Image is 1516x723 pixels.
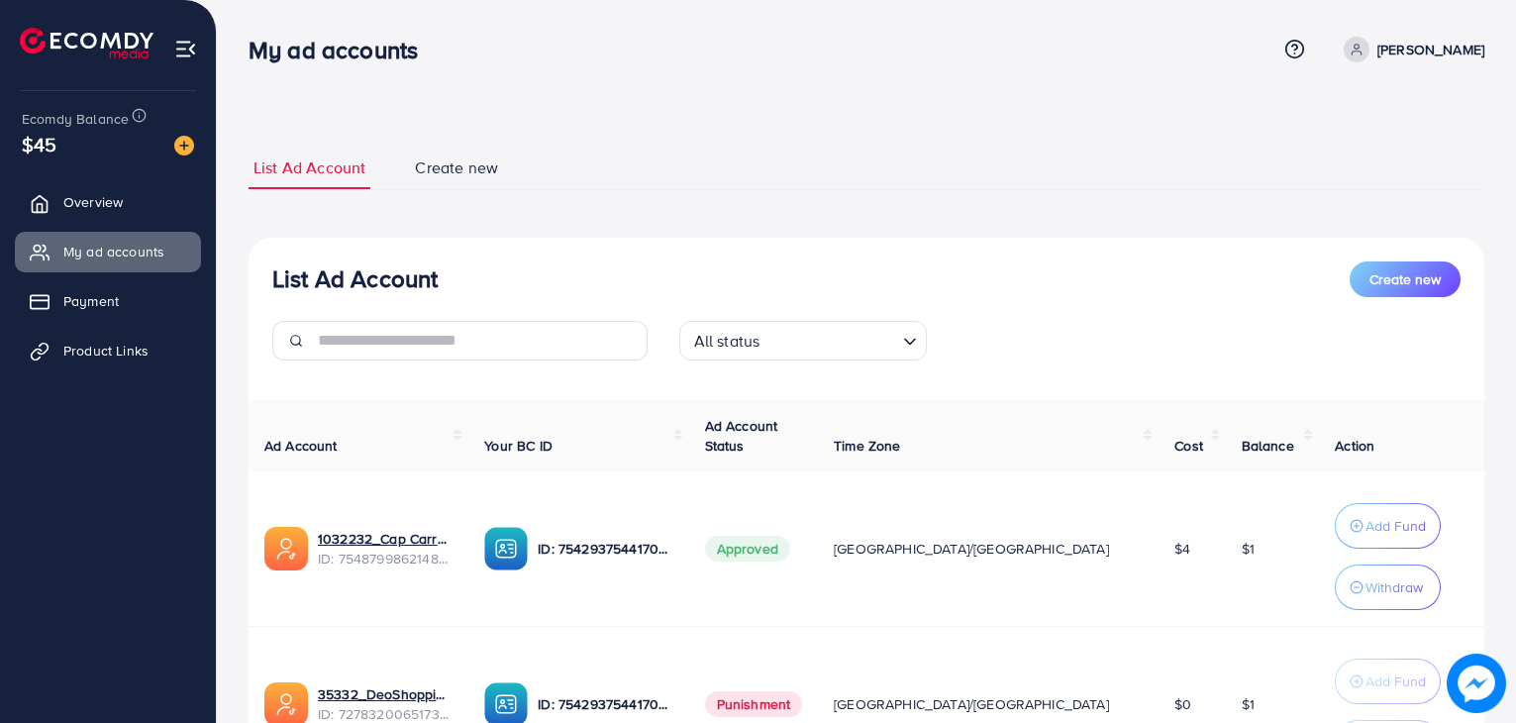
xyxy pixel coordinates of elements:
[705,536,790,562] span: Approved
[538,537,672,561] p: ID: 7542937544170848257
[272,264,438,293] h3: List Ad Account
[1242,539,1255,559] span: $1
[15,182,201,222] a: Overview
[63,192,123,212] span: Overview
[834,436,900,456] span: Time Zone
[765,323,894,356] input: Search for option
[318,549,453,568] span: ID: 7548799862148235265
[1447,654,1506,713] img: image
[1365,670,1426,693] p: Add Fund
[415,156,498,179] span: Create new
[22,109,129,129] span: Ecomdy Balance
[1335,565,1441,610] button: Withdraw
[1174,694,1191,714] span: $0
[1369,269,1441,289] span: Create new
[1335,659,1441,704] button: Add Fund
[318,529,453,569] div: <span class='underline'>1032232_Cap Carry001_1757592004927</span></br>7548799862148235265
[22,130,56,158] span: $45
[538,692,672,716] p: ID: 7542937544170848257
[174,38,197,60] img: menu
[1365,575,1423,599] p: Withdraw
[63,291,119,311] span: Payment
[318,529,453,549] a: 1032232_Cap Carry001_1757592004927
[20,28,153,58] img: logo
[679,321,927,361] div: Search for option
[705,691,803,717] span: Punishment
[63,242,164,261] span: My ad accounts
[1335,436,1374,456] span: Action
[264,527,308,570] img: ic-ads-acc.e4c84228.svg
[484,436,553,456] span: Your BC ID
[484,527,528,570] img: ic-ba-acc.ded83a64.svg
[15,232,201,271] a: My ad accounts
[1350,261,1461,297] button: Create new
[690,327,764,356] span: All status
[1365,514,1426,538] p: Add Fund
[834,694,1109,714] span: [GEOGRAPHIC_DATA]/[GEOGRAPHIC_DATA]
[15,281,201,321] a: Payment
[834,539,1109,559] span: [GEOGRAPHIC_DATA]/[GEOGRAPHIC_DATA]
[1174,539,1190,559] span: $4
[1377,38,1484,61] p: [PERSON_NAME]
[264,436,338,456] span: Ad Account
[1174,436,1203,456] span: Cost
[1335,503,1441,549] button: Add Fund
[318,684,453,704] a: 35332_DeoShopping_1694615969111
[1242,694,1255,714] span: $1
[249,36,434,64] h3: My ad accounts
[1336,37,1484,62] a: [PERSON_NAME]
[63,341,149,361] span: Product Links
[253,156,365,179] span: List Ad Account
[15,331,201,370] a: Product Links
[174,136,194,155] img: image
[1242,436,1294,456] span: Balance
[705,416,778,456] span: Ad Account Status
